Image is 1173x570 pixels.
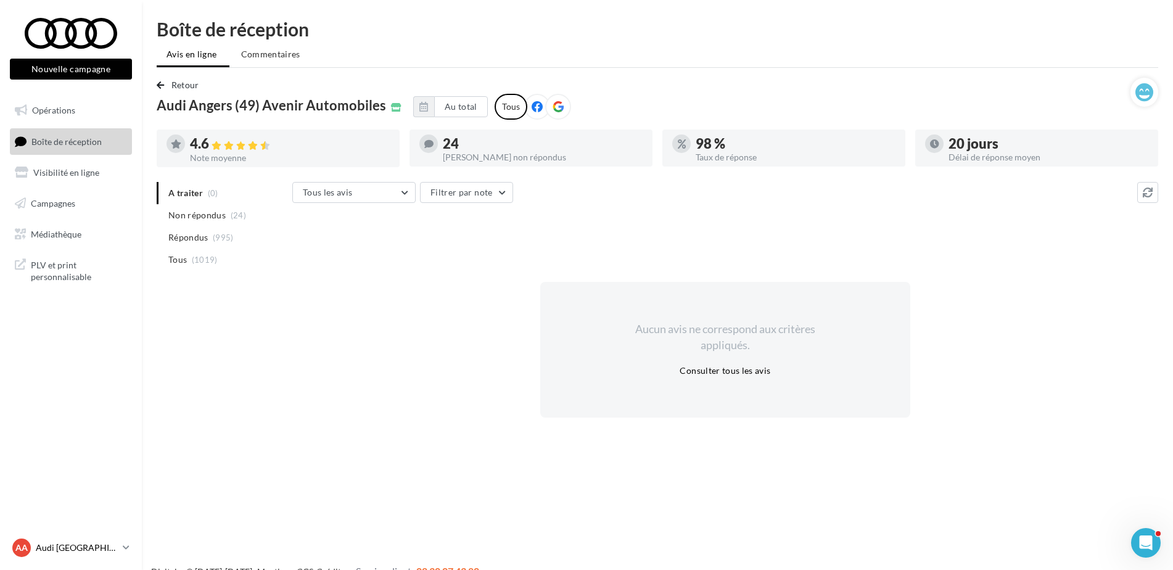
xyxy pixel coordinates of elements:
[949,153,1148,162] div: Délai de réponse moyen
[241,49,300,59] span: Commentaires
[31,228,81,239] span: Médiathèque
[231,210,246,220] span: (24)
[190,154,390,162] div: Note moyenne
[443,137,643,151] div: 24
[413,96,488,117] button: Au total
[192,255,218,265] span: (1019)
[7,191,134,217] a: Campagnes
[36,542,118,554] p: Audi [GEOGRAPHIC_DATA]
[696,137,895,151] div: 98 %
[7,252,134,288] a: PLV et print personnalisable
[675,363,775,378] button: Consulter tous les avis
[31,136,102,146] span: Boîte de réception
[619,321,831,353] div: Aucun avis ne correspond aux critères appliqués.
[171,80,199,90] span: Retour
[303,187,353,197] span: Tous les avis
[949,137,1148,151] div: 20 jours
[495,94,527,120] div: Tous
[7,160,134,186] a: Visibilité en ligne
[420,182,513,203] button: Filtrer par note
[157,20,1158,38] div: Boîte de réception
[213,233,234,242] span: (995)
[443,153,643,162] div: [PERSON_NAME] non répondus
[168,254,187,266] span: Tous
[32,105,75,115] span: Opérations
[292,182,416,203] button: Tous les avis
[157,78,204,93] button: Retour
[157,99,386,112] span: Audi Angers (49) Avenir Automobiles
[434,96,488,117] button: Au total
[190,137,390,151] div: 4.6
[31,257,127,283] span: PLV et print personnalisable
[10,536,132,560] a: AA Audi [GEOGRAPHIC_DATA]
[7,97,134,123] a: Opérations
[7,128,134,155] a: Boîte de réception
[15,542,28,554] span: AA
[10,59,132,80] button: Nouvelle campagne
[7,221,134,247] a: Médiathèque
[168,209,226,221] span: Non répondus
[1131,528,1161,558] iframe: Intercom live chat
[168,231,208,244] span: Répondus
[31,198,75,209] span: Campagnes
[33,167,99,178] span: Visibilité en ligne
[696,153,895,162] div: Taux de réponse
